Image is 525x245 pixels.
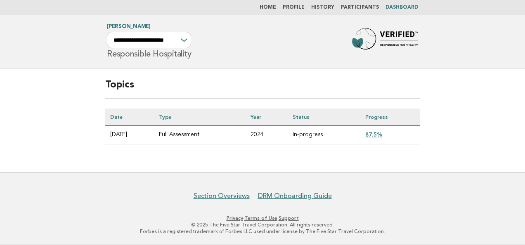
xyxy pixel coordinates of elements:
a: DRM Onboarding Guide [258,192,332,200]
a: 87.5% [365,131,382,138]
a: Dashboard [385,5,418,10]
img: Forbes Travel Guide [352,28,418,54]
a: Profile [283,5,305,10]
td: [DATE] [105,125,154,144]
th: Status [288,108,360,126]
td: In-progress [288,125,360,144]
a: History [311,5,334,10]
td: 2024 [246,125,288,144]
h2: Topics [105,78,420,99]
p: · · [12,215,513,221]
a: Section Overviews [194,192,250,200]
a: [PERSON_NAME] [107,24,151,29]
td: Full Assessment [154,125,246,144]
p: © 2025 The Five Star Travel Corporation. All rights reserved. [12,221,513,228]
th: Type [154,108,246,126]
a: Privacy [227,215,243,221]
a: Support [279,215,299,221]
a: Home [260,5,276,10]
th: Date [105,108,154,126]
p: Forbes is a registered trademark of Forbes LLC used under license by The Five Star Travel Corpora... [12,228,513,235]
th: Year [246,108,288,126]
h1: Responsible Hospitality [107,24,191,58]
a: Participants [341,5,379,10]
th: Progress [360,108,420,126]
a: Terms of Use [244,215,277,221]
